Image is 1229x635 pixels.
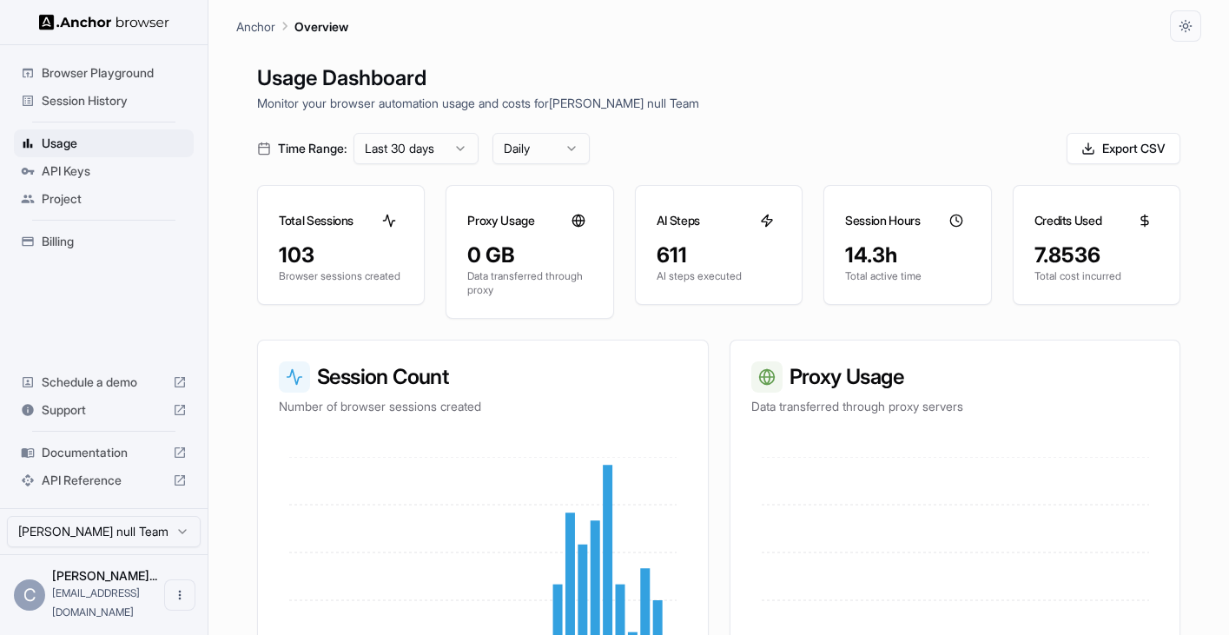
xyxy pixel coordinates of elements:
[14,368,194,396] div: Schedule a demo
[42,190,187,208] span: Project
[164,579,195,611] button: Open menu
[236,17,275,36] p: Anchor
[257,63,1180,94] h1: Usage Dashboard
[14,157,194,185] div: API Keys
[279,361,687,393] h3: Session Count
[1034,241,1159,269] div: 7.8536
[14,228,194,255] div: Billing
[467,269,591,297] p: Data transferred through proxy
[42,444,166,461] span: Documentation
[278,140,347,157] span: Time Range:
[52,586,140,618] span: ctwj88@gmail.com
[845,241,969,269] div: 14.3h
[1034,212,1102,229] h3: Credits Used
[657,269,781,283] p: AI steps executed
[14,396,194,424] div: Support
[14,87,194,115] div: Session History
[42,472,166,489] span: API Reference
[467,241,591,269] div: 0 GB
[42,64,187,82] span: Browser Playground
[294,17,348,36] p: Overview
[42,135,187,152] span: Usage
[845,269,969,283] p: Total active time
[236,17,348,36] nav: breadcrumb
[14,129,194,157] div: Usage
[42,374,166,391] span: Schedule a demo
[657,212,700,229] h3: AI Steps
[657,241,781,269] div: 611
[467,212,534,229] h3: Proxy Usage
[42,233,187,250] span: Billing
[279,241,403,269] div: 103
[279,398,687,415] p: Number of browser sessions created
[14,466,194,494] div: API Reference
[39,14,169,30] img: Anchor Logo
[14,59,194,87] div: Browser Playground
[1067,133,1180,164] button: Export CSV
[845,212,920,229] h3: Session Hours
[42,162,187,180] span: API Keys
[14,439,194,466] div: Documentation
[1034,269,1159,283] p: Total cost incurred
[52,568,157,583] span: Charlie Jones null
[279,269,403,283] p: Browser sessions created
[279,212,354,229] h3: Total Sessions
[257,94,1180,112] p: Monitor your browser automation usage and costs for [PERSON_NAME] null Team
[14,185,194,213] div: Project
[751,361,1160,393] h3: Proxy Usage
[42,401,166,419] span: Support
[14,579,45,611] div: C
[751,398,1160,415] p: Data transferred through proxy servers
[42,92,187,109] span: Session History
